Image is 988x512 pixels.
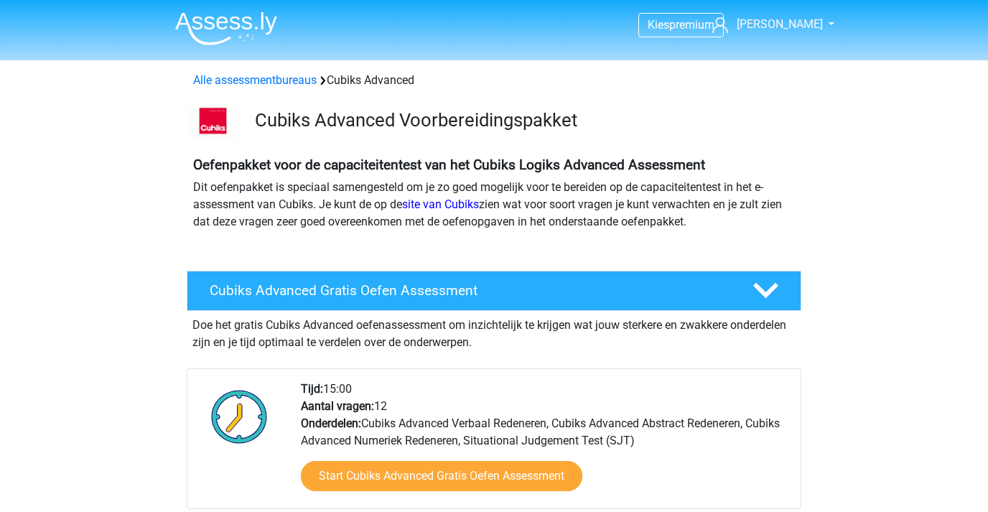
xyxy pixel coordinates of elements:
[193,179,795,231] p: Dit oefenpakket is speciaal samengesteld om je zo goed mogelijk voor te bereiden op de capaciteit...
[301,399,374,413] b: Aantal vragen:
[669,18,714,32] span: premium
[181,271,807,311] a: Cubiks Advanced Gratis Oefen Assessment
[301,461,582,491] a: Start Cubiks Advanced Gratis Oefen Assessment
[255,109,790,131] h3: Cubiks Advanced Voorbereidingspakket
[187,106,238,139] img: logo-cubiks-300x193.png
[210,282,730,299] h4: Cubiks Advanced Gratis Oefen Assessment
[203,381,276,452] img: Klok
[193,157,705,173] b: Oefenpakket voor de capaciteitentest van het Cubiks Logiks Advanced Assessment
[737,17,823,31] span: [PERSON_NAME]
[639,15,723,34] a: Kiespremium
[187,72,801,89] div: Cubiks Advanced
[301,416,361,430] b: Onderdelen:
[193,73,317,87] a: Alle assessmentbureaus
[707,16,824,33] a: [PERSON_NAME]
[301,382,323,396] b: Tijd:
[648,18,669,32] span: Kies
[402,197,479,211] a: site van Cubiks
[290,381,800,508] div: 15:00 12 Cubiks Advanced Verbaal Redeneren, Cubiks Advanced Abstract Redeneren, Cubiks Advanced N...
[187,311,801,351] div: Doe het gratis Cubiks Advanced oefenassessment om inzichtelijk te krijgen wat jouw sterkere en zw...
[175,11,277,45] img: Assessly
